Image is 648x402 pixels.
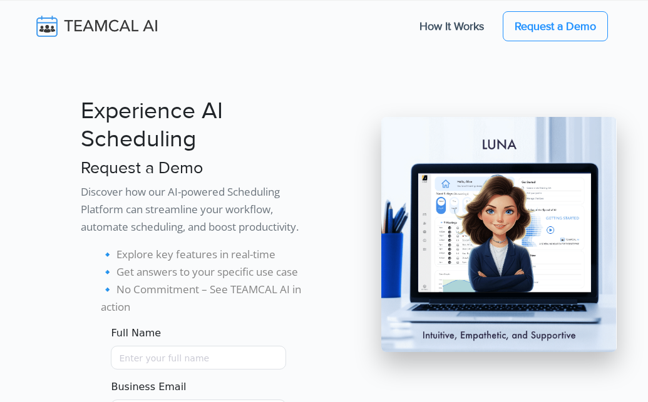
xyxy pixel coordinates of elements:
[81,183,316,236] p: Discover how our AI-powered Scheduling Platform can streamline your workflow, automate scheduling...
[111,326,161,341] label: Full Name
[101,281,316,316] li: 🔹 No Commitment – See TEAMCAL AI in action
[407,13,496,39] a: How It Works
[101,263,316,281] li: 🔹 Get answers to your specific use case
[81,97,316,153] h1: Experience AI Scheduling
[101,246,316,263] li: 🔹 Explore key features in real-time
[111,379,186,394] label: Business Email
[111,346,286,369] input: Name must only contain letters and spaces
[381,117,617,352] img: pic
[503,11,608,41] a: Request a Demo
[81,158,316,178] h3: Request a Demo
